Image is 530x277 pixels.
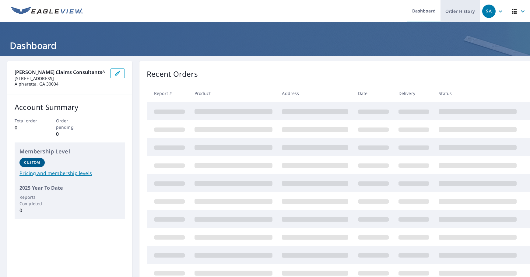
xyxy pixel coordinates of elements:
p: 0 [15,124,42,131]
p: 2025 Year To Date [19,184,120,191]
h1: Dashboard [7,39,523,52]
th: Report # [147,84,190,102]
p: Custom [24,160,40,165]
p: [STREET_ADDRESS] [15,76,105,81]
img: EV Logo [11,7,83,16]
p: Order pending [56,117,84,130]
th: Date [353,84,394,102]
th: Status [434,84,521,102]
p: 0 [56,130,84,138]
p: 0 [19,207,45,214]
p: Account Summary [15,102,125,113]
div: SA [482,5,496,18]
p: Membership Level [19,147,120,156]
th: Product [190,84,277,102]
p: Recent Orders [147,68,198,79]
a: Pricing and membership levels [19,170,120,177]
p: Total order [15,117,42,124]
p: Alpharetta, GA 30004 [15,81,105,87]
th: Address [277,84,353,102]
p: Reports Completed [19,194,45,207]
th: Delivery [394,84,434,102]
p: [PERSON_NAME] Claims Consultants^ [15,68,105,76]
